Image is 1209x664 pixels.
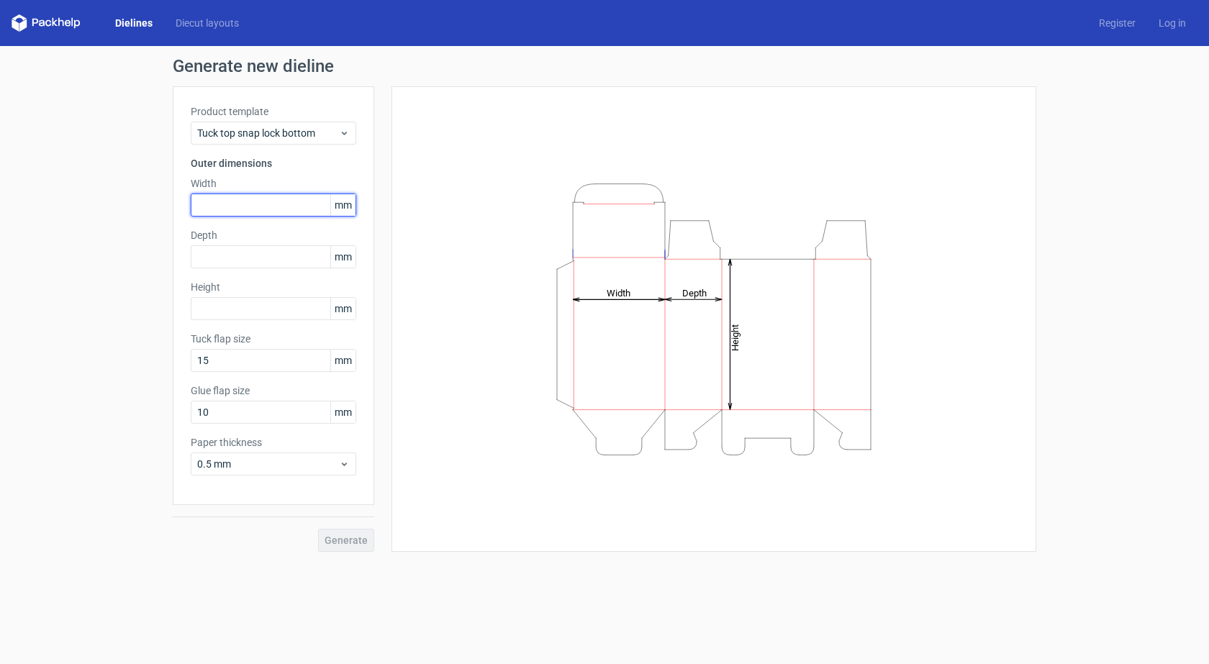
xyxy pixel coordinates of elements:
[197,126,339,140] span: Tuck top snap lock bottom
[104,16,164,30] a: Dielines
[191,435,356,450] label: Paper thickness
[1087,16,1147,30] a: Register
[1147,16,1197,30] a: Log in
[330,298,356,319] span: mm
[191,104,356,119] label: Product template
[607,287,630,298] tspan: Width
[730,324,741,350] tspan: Height
[330,350,356,371] span: mm
[191,383,356,398] label: Glue flap size
[191,332,356,346] label: Tuck flap size
[330,194,356,216] span: mm
[164,16,250,30] a: Diecut layouts
[191,176,356,191] label: Width
[191,228,356,242] label: Depth
[191,156,356,170] h3: Outer dimensions
[330,401,356,423] span: mm
[173,58,1036,75] h1: Generate new dieline
[330,246,356,268] span: mm
[682,287,707,298] tspan: Depth
[197,457,339,471] span: 0.5 mm
[191,280,356,294] label: Height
